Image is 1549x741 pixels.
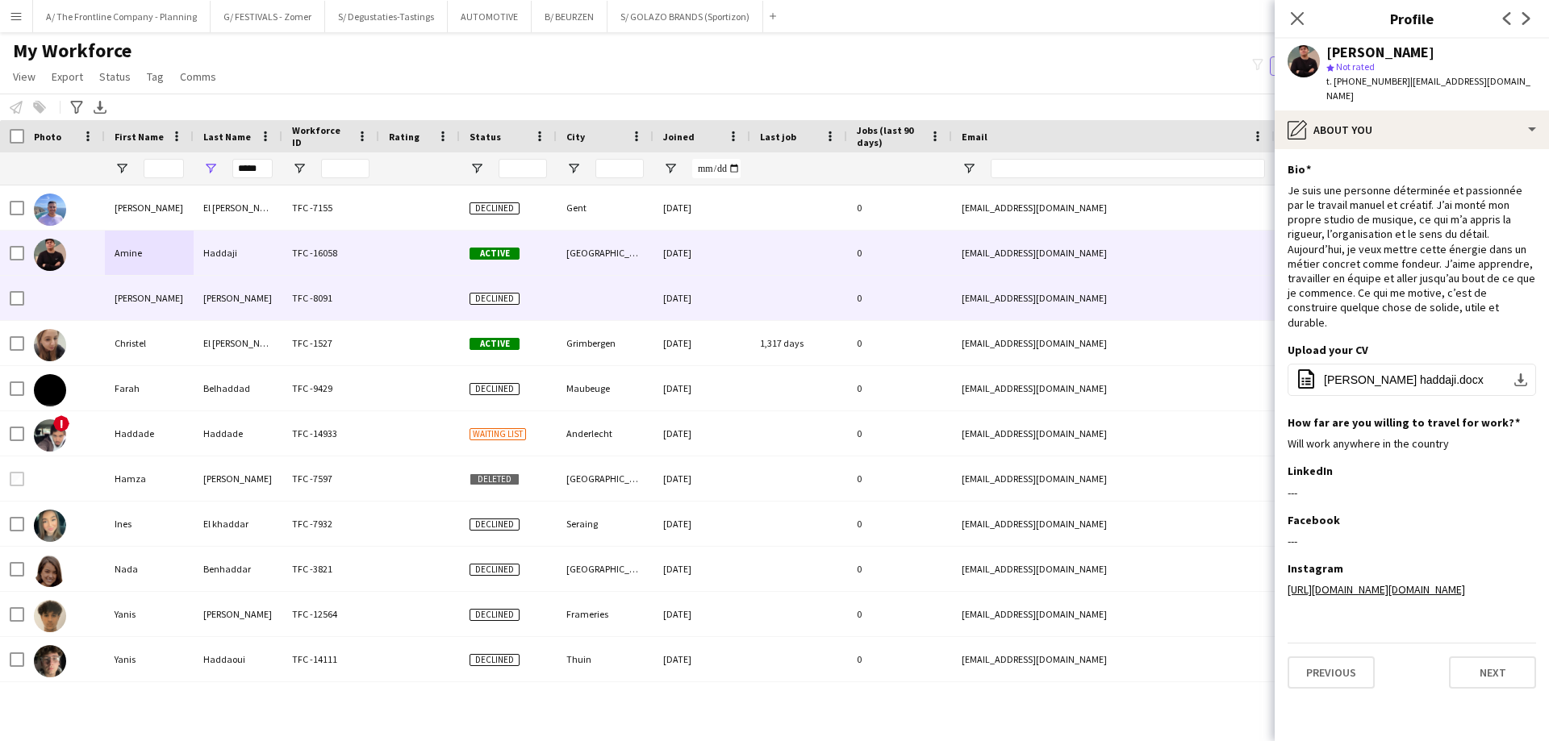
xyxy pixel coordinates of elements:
a: Comms [173,66,223,87]
div: Seraing [557,502,653,546]
input: Last Name Filter Input [232,159,273,178]
input: City Filter Input [595,159,644,178]
div: [PERSON_NAME] [105,276,194,320]
app-action-btn: Advanced filters [67,98,86,117]
img: Alfred El Haddad [34,194,66,226]
div: [EMAIL_ADDRESS][DOMAIN_NAME] [952,321,1275,365]
div: TFC -7155 [282,185,379,230]
div: [DATE] [653,366,750,410]
div: [DATE] [653,411,750,456]
div: TFC -3821 [282,547,379,591]
span: My Workforce [13,39,132,63]
div: Thuin [557,637,653,681]
span: Declined [470,293,520,305]
div: Amine [105,231,194,275]
img: Farah Belhaddad [34,374,66,406]
div: [EMAIL_ADDRESS][DOMAIN_NAME] [952,502,1275,546]
span: View [13,69,35,84]
a: Status [93,66,137,87]
input: Joined Filter Input [692,159,741,178]
button: G/ FESTIVALS - Zomer [211,1,325,32]
input: Status Filter Input [499,159,547,178]
span: [PERSON_NAME] haddaji.docx [1324,373,1484,386]
span: Email [962,131,987,143]
a: [URL][DOMAIN_NAME][DOMAIN_NAME] [1288,582,1465,597]
div: TFC -14933 [282,411,379,456]
span: Declined [470,654,520,666]
div: El [PERSON_NAME] [194,321,282,365]
div: Haddade [105,411,194,456]
button: Open Filter Menu [115,161,129,176]
div: [DATE] [653,547,750,591]
button: Everyone5,104 [1270,56,1351,76]
button: Open Filter Menu [663,161,678,176]
button: Next [1449,656,1536,689]
div: [EMAIL_ADDRESS][DOMAIN_NAME] [952,637,1275,681]
span: Photo [34,131,61,143]
div: 0 [847,502,952,546]
div: 0 [847,592,952,636]
div: Belhaddad [194,366,282,410]
img: Yanis Haddaoui [34,645,66,677]
img: Yanis Haddad [34,600,66,632]
div: Maubeuge [557,366,653,410]
div: [EMAIL_ADDRESS][DOMAIN_NAME] [952,366,1275,410]
div: [DATE] [653,637,750,681]
h3: Facebook [1288,513,1340,527]
button: S/ GOLAZO BRANDS (Sportizon) [607,1,763,32]
div: [EMAIL_ADDRESS][DOMAIN_NAME] [952,276,1275,320]
span: Rating [389,131,420,143]
div: 0 [847,547,952,591]
div: Je suis une personne déterminée et passionnée par le travail manuel et créatif. J’ai monté mon pr... [1288,183,1536,330]
span: Not rated [1336,60,1375,73]
div: TFC -7932 [282,502,379,546]
div: [EMAIL_ADDRESS][DOMAIN_NAME] [952,456,1275,501]
div: [EMAIL_ADDRESS][DOMAIN_NAME] [952,231,1275,275]
span: ! [53,415,69,431]
a: View [6,66,42,87]
button: [PERSON_NAME] haddaji.docx [1288,364,1536,396]
div: 0 [847,637,952,681]
div: TFC -7597 [282,456,379,501]
span: Tag [147,69,164,84]
span: Joined [663,131,695,143]
div: Anderlecht [557,411,653,456]
div: [DATE] [653,231,750,275]
div: TFC -16058 [282,231,379,275]
button: Open Filter Menu [962,161,976,176]
div: [EMAIL_ADDRESS][DOMAIN_NAME] [952,547,1275,591]
span: Comms [180,69,216,84]
button: Open Filter Menu [566,161,581,176]
input: First Name Filter Input [144,159,184,178]
div: Benhaddar [194,547,282,591]
span: Active [470,338,520,350]
input: Row Selection is disabled for this row (unchecked) [10,472,24,486]
div: Christel [105,321,194,365]
div: 0 [847,456,952,501]
h3: Profile [1275,8,1549,29]
app-action-btn: Export XLSX [90,98,110,117]
div: Haddade [194,411,282,456]
button: B/ BEURZEN [532,1,607,32]
h3: How far are you willing to travel for work? [1288,415,1520,430]
img: Ines El khaddar [34,510,66,542]
input: Email Filter Input [991,159,1265,178]
div: [EMAIL_ADDRESS][DOMAIN_NAME] [952,411,1275,456]
span: Last Name [203,131,251,143]
div: [EMAIL_ADDRESS][DOMAIN_NAME] [952,185,1275,230]
div: [PERSON_NAME] [194,276,282,320]
button: S/ Degustaties-Tastings [325,1,448,32]
div: [PERSON_NAME] [1326,45,1434,60]
input: Workforce ID Filter Input [321,159,370,178]
button: Open Filter Menu [203,161,218,176]
div: Will work anywhere in the country [1288,436,1536,451]
img: Nada Benhaddar [34,555,66,587]
div: [DATE] [653,276,750,320]
a: Export [45,66,90,87]
div: 1,317 days [750,321,847,365]
img: Christel El Haddad [34,329,66,361]
div: Haddaji [194,231,282,275]
div: [GEOGRAPHIC_DATA] [557,456,653,501]
div: 0 [847,366,952,410]
div: Hamza [105,456,194,501]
